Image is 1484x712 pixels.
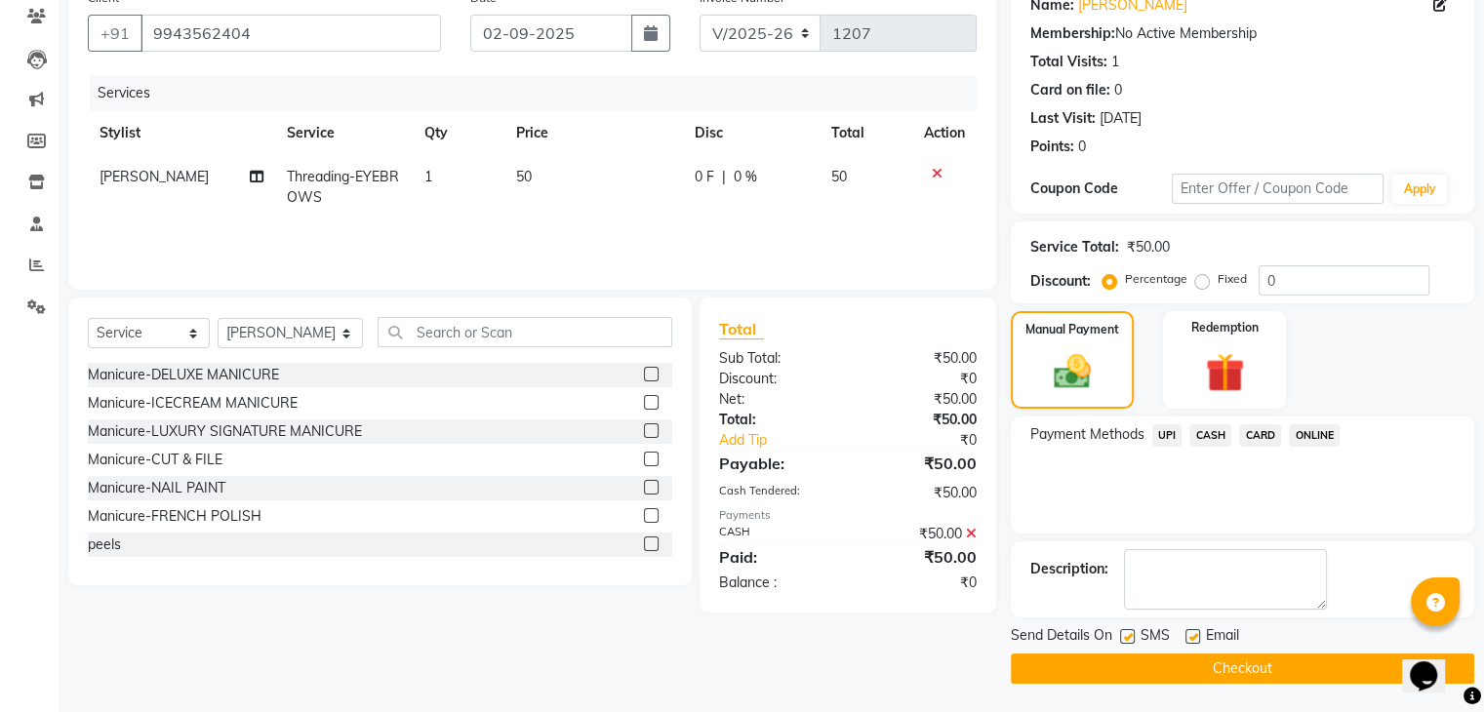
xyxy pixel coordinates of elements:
div: Manicure-NAIL PAINT [88,478,225,498]
span: 1 [424,168,432,185]
span: UPI [1152,424,1183,447]
div: 0 [1114,80,1122,100]
div: ₹50.00 [848,524,991,544]
span: CASH [1189,424,1231,447]
span: 0 % [734,167,757,187]
div: Service Total: [1030,237,1119,257]
div: Balance : [704,573,848,593]
div: Discount: [704,369,848,389]
div: 1 [1111,52,1119,72]
div: Cash Tendered: [704,483,848,503]
span: | [722,167,726,187]
span: Send Details On [1011,625,1112,650]
div: Payable: [704,452,848,475]
button: Checkout [1011,653,1474,684]
div: 0 [1078,137,1086,157]
label: Fixed [1218,270,1247,288]
div: Discount: [1030,271,1091,292]
span: Email [1206,625,1239,650]
span: 50 [516,168,532,185]
div: Total Visits: [1030,52,1107,72]
div: Last Visit: [1030,108,1096,129]
div: [DATE] [1100,108,1142,129]
div: Manicure-CUT & FILE [88,450,222,470]
div: ₹0 [848,573,991,593]
div: Coupon Code [1030,178,1172,199]
div: Paid: [704,545,848,569]
th: Stylist [88,111,275,155]
th: Disc [683,111,820,155]
label: Percentage [1125,270,1187,288]
a: Add Tip [704,430,871,451]
div: ₹50.00 [848,389,991,410]
div: Payments [719,507,977,524]
th: Total [820,111,912,155]
button: +91 [88,15,142,52]
div: CASH [704,524,848,544]
div: ₹50.00 [848,348,991,369]
span: Threading-EYEBROWS [287,168,399,206]
div: Description: [1030,559,1108,579]
iframe: chat widget [1402,634,1464,692]
span: Payment Methods [1030,424,1144,445]
th: Service [275,111,413,155]
div: ₹50.00 [848,545,991,569]
div: Total: [704,410,848,430]
div: ₹0 [871,430,990,451]
span: 0 F [695,167,714,187]
div: Card on file: [1030,80,1110,100]
div: ₹50.00 [1127,237,1170,257]
img: _gift.svg [1193,348,1257,397]
th: Qty [413,111,504,155]
div: Sub Total: [704,348,848,369]
div: Manicure-LUXURY SIGNATURE MANICURE [88,421,362,442]
div: Manicure-ICECREAM MANICURE [88,393,298,414]
span: Total [719,319,764,339]
div: ₹50.00 [848,452,991,475]
div: ₹50.00 [848,410,991,430]
div: ₹50.00 [848,483,991,503]
label: Redemption [1191,319,1259,336]
div: peels [88,534,121,555]
div: Manicure-FRENCH POLISH [88,506,261,527]
div: Services [90,75,991,111]
img: _cash.svg [1042,350,1103,393]
div: Membership: [1030,23,1115,44]
th: Price [504,111,683,155]
input: Search by Name/Mobile/Email/Code [140,15,441,52]
div: No Active Membership [1030,23,1455,44]
span: SMS [1141,625,1170,650]
span: CARD [1239,424,1281,447]
button: Apply [1391,175,1447,204]
span: [PERSON_NAME] [100,168,209,185]
div: Net: [704,389,848,410]
label: Manual Payment [1025,321,1119,338]
span: ONLINE [1289,424,1340,447]
div: ₹0 [848,369,991,389]
input: Enter Offer / Coupon Code [1172,174,1384,204]
input: Search or Scan [378,317,671,347]
th: Action [912,111,977,155]
div: Points: [1030,137,1074,157]
div: Manicure-DELUXE MANICURE [88,365,279,385]
span: 50 [831,168,847,185]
